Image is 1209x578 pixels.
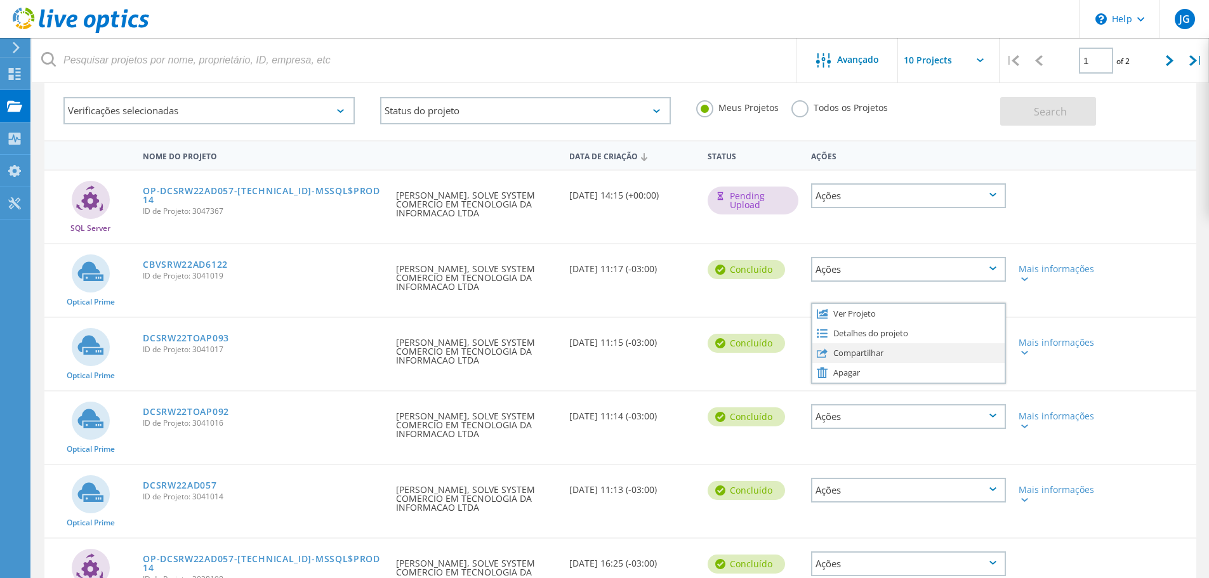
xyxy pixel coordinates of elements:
[390,465,562,525] div: [PERSON_NAME], SOLVE SYSTEM COMERCIO EM TECNOLOGIA DA INFORMACAO LTDA
[70,225,110,232] span: SQL Server
[143,187,383,204] a: OP-DCSRW22AD057-[TECHNICAL_ID]-MSSQL$PROD14
[1116,56,1130,67] span: of 2
[1095,13,1107,25] svg: \n
[812,343,1005,363] div: Compartilhar
[563,391,701,433] div: [DATE] 11:14 (-03:00)
[1179,14,1190,24] span: JG
[812,324,1005,343] div: Detalhes do projeto
[143,334,229,343] a: DCSRW22TOAP093
[67,372,115,379] span: Optical Prime
[708,481,785,500] div: Concluído
[811,257,1006,282] div: Ações
[136,143,390,167] div: Nome do Projeto
[67,298,115,306] span: Optical Prime
[1183,38,1209,83] div: |
[708,407,785,426] div: Concluído
[811,183,1006,208] div: Ações
[143,207,383,215] span: ID de Projeto: 3047367
[811,404,1006,429] div: Ações
[143,346,383,353] span: ID de Projeto: 3041017
[812,304,1005,324] div: Ver Projeto
[390,244,562,304] div: [PERSON_NAME], SOLVE SYSTEM COMERCIO EM TECNOLOGIA DA INFORMACAO LTDA
[563,244,701,286] div: [DATE] 11:17 (-03:00)
[701,143,805,167] div: Status
[67,445,115,453] span: Optical Prime
[791,100,888,112] label: Todos os Projetos
[143,493,383,501] span: ID de Projeto: 3041014
[837,55,879,64] span: Avançado
[563,465,701,507] div: [DATE] 11:13 (-03:00)
[563,318,701,360] div: [DATE] 11:15 (-03:00)
[708,187,798,214] div: Pending Upload
[1019,485,1098,503] div: Mais informações
[143,555,383,572] a: OP-DCSRW22AD057-[TECHNICAL_ID]-MSSQL$PROD14
[812,363,1005,383] div: Apagar
[390,391,562,451] div: [PERSON_NAME], SOLVE SYSTEM COMERCIO EM TECNOLOGIA DA INFORMACAO LTDA
[1000,38,1026,83] div: |
[143,481,216,490] a: DCSRW22AD057
[32,38,797,82] input: Pesquisar projetos por nome, proprietário, ID, empresa, etc
[390,318,562,378] div: [PERSON_NAME], SOLVE SYSTEM COMERCIO EM TECNOLOGIA DA INFORMACAO LTDA
[1019,412,1098,430] div: Mais informações
[805,143,1012,167] div: Ações
[143,419,383,427] span: ID de Projeto: 3041016
[708,260,785,279] div: Concluído
[1019,265,1098,282] div: Mais informações
[67,519,115,527] span: Optical Prime
[380,97,671,124] div: Status do projeto
[811,478,1006,502] div: Ações
[811,551,1006,576] div: Ações
[143,407,229,416] a: DCSRW22TOAP092
[708,334,785,353] div: Concluído
[63,97,355,124] div: Verificações selecionadas
[143,272,383,280] span: ID de Projeto: 3041019
[708,555,785,574] div: Concluído
[696,100,779,112] label: Meus Projetos
[1019,338,1098,356] div: Mais informações
[143,260,228,269] a: CBVSRW22AD6122
[13,27,149,36] a: Live Optics Dashboard
[1034,105,1067,119] span: Search
[563,143,701,167] div: Data de Criação
[1000,97,1096,126] button: Search
[390,171,562,230] div: [PERSON_NAME], SOLVE SYSTEM COMERCIO EM TECNOLOGIA DA INFORMACAO LTDA
[563,171,701,213] div: [DATE] 14:15 (+00:00)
